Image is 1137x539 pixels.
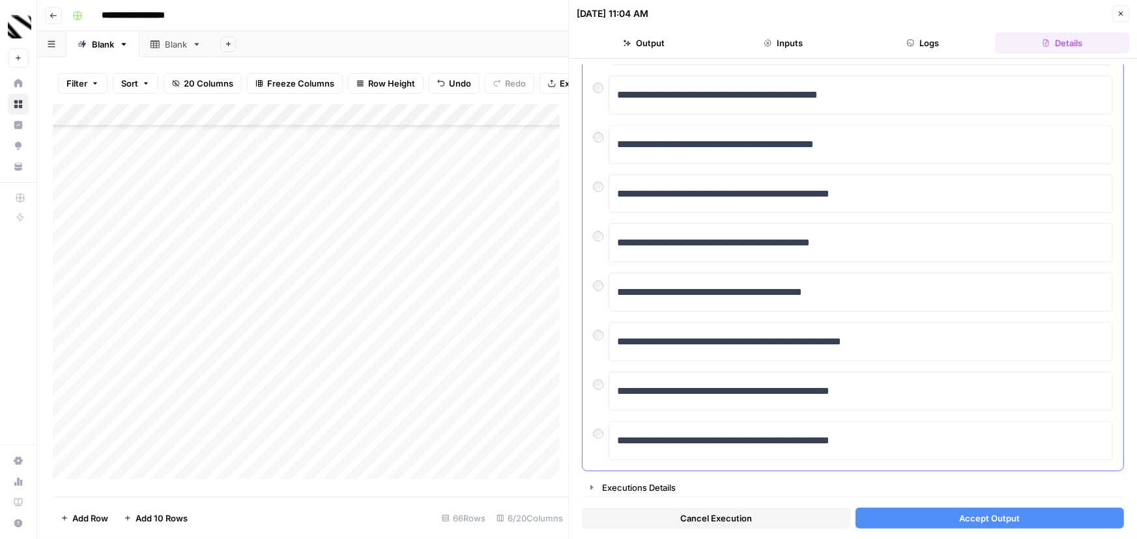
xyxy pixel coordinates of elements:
[72,512,108,525] span: Add Row
[680,512,752,525] span: Cancel Execution
[995,33,1129,53] button: Details
[8,73,29,94] a: Home
[8,492,29,513] a: Learning Hub
[184,77,233,90] span: 20 Columns
[58,73,108,94] button: Filter
[577,33,712,53] button: Output
[437,508,491,529] div: 66 Rows
[247,73,343,94] button: Freeze Columns
[66,77,87,90] span: Filter
[66,31,139,57] a: Blank
[136,512,188,525] span: Add 10 Rows
[856,33,990,53] button: Logs
[449,77,471,90] span: Undo
[577,7,649,20] div: [DATE] 11:04 AM
[8,135,29,156] a: Opportunities
[165,38,187,51] div: Blank
[8,471,29,492] a: Usage
[856,508,1124,529] button: Accept Output
[491,508,569,529] div: 6/20 Columns
[960,512,1020,525] span: Accept Output
[583,477,1124,498] button: Executions Details
[8,115,29,135] a: Insights
[92,38,114,51] div: Blank
[267,77,334,90] span: Freeze Columns
[53,508,116,529] button: Add Row
[348,73,424,94] button: Row Height
[560,77,606,90] span: Export CSV
[540,73,614,94] button: Export CSV
[8,94,29,115] a: Browse
[8,15,31,38] img: Canyon Logo
[603,481,1116,494] div: Executions Details
[164,73,242,94] button: 20 Columns
[116,508,195,529] button: Add 10 Rows
[368,77,415,90] span: Row Height
[8,156,29,177] a: Your Data
[485,73,534,94] button: Redo
[716,33,850,53] button: Inputs
[505,77,526,90] span: Redo
[583,508,851,529] button: Cancel Execution
[113,73,158,94] button: Sort
[8,450,29,471] a: Settings
[429,73,480,94] button: Undo
[139,31,212,57] a: Blank
[8,513,29,534] button: Help + Support
[8,10,29,43] button: Workspace: Canyon
[121,77,138,90] span: Sort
